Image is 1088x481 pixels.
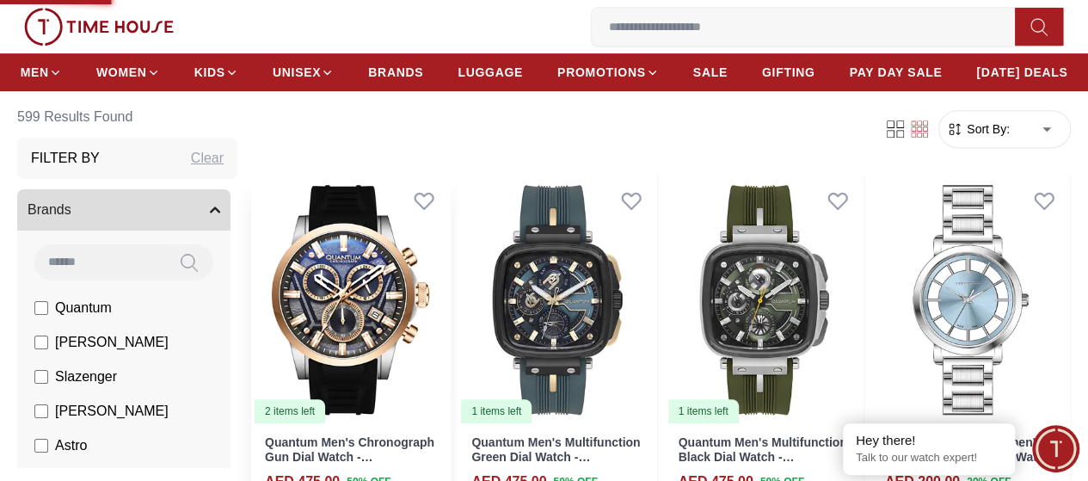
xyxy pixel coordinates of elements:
[251,175,450,425] a: Quantum Men's Chronograph Gun Dial Watch - PWG1126.5612 items left
[849,57,942,88] a: PAY DAY SALE
[28,200,71,220] span: Brands
[693,64,728,81] span: SALE
[665,175,864,425] a: Quantum Men's Multifunction Black Dial Watch - PWG1014.3751 items left
[255,399,325,423] div: 2 items left
[976,64,1067,81] span: [DATE] DEALS
[871,175,1070,425] img: Lee Cooper Women's Analog Slive/Blue Dial Watch - LC08037.300
[21,64,49,81] span: MEN
[34,439,48,453] input: Astro
[856,451,1002,466] p: Talk to our watch expert!
[55,367,117,387] span: Slazenger
[34,404,48,418] input: [PERSON_NAME]
[368,57,423,88] a: BRANDS
[17,96,237,138] h6: 599 Results Found
[557,64,646,81] span: PROMOTIONS
[34,336,48,349] input: [PERSON_NAME]
[665,175,864,425] img: Quantum Men's Multifunction Black Dial Watch - PWG1014.375
[458,175,656,425] a: Quantum Men's Multifunction Green Dial Watch - PWG1014.6991 items left
[762,64,815,81] span: GIFTING
[31,148,100,169] h3: Filter By
[273,64,321,81] span: UNISEX
[34,301,48,315] input: Quantum
[1032,425,1079,472] div: Chat Widget
[946,120,1010,138] button: Sort By:
[976,57,1067,88] a: [DATE] DEALS
[273,57,334,88] a: UNISEX
[55,435,87,456] span: Astro
[96,57,160,88] a: WOMEN
[55,332,169,353] span: [PERSON_NAME]
[24,8,174,46] img: ...
[668,399,739,423] div: 1 items left
[194,57,238,88] a: KIDS
[856,432,1002,449] div: Hey there!
[194,64,225,81] span: KIDS
[679,435,847,478] a: Quantum Men's Multifunction Black Dial Watch - PWG1014.375
[368,64,423,81] span: BRANDS
[849,64,942,81] span: PAY DAY SALE
[265,435,434,478] a: Quantum Men's Chronograph Gun Dial Watch - PWG1126.561
[557,57,659,88] a: PROMOTIONS
[458,64,523,81] span: LUGGAGE
[461,399,532,423] div: 1 items left
[55,298,112,318] span: Quantum
[17,189,231,231] button: Brands
[251,175,450,425] img: Quantum Men's Chronograph Gun Dial Watch - PWG1126.561
[693,57,728,88] a: SALE
[963,120,1010,138] span: Sort By:
[191,148,224,169] div: Clear
[762,57,815,88] a: GIFTING
[471,435,640,478] a: Quantum Men's Multifunction Green Dial Watch - PWG1014.699
[458,57,523,88] a: LUGGAGE
[34,370,48,384] input: Slazenger
[55,401,169,422] span: [PERSON_NAME]
[458,175,656,425] img: Quantum Men's Multifunction Green Dial Watch - PWG1014.699
[21,57,62,88] a: MEN
[96,64,147,81] span: WOMEN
